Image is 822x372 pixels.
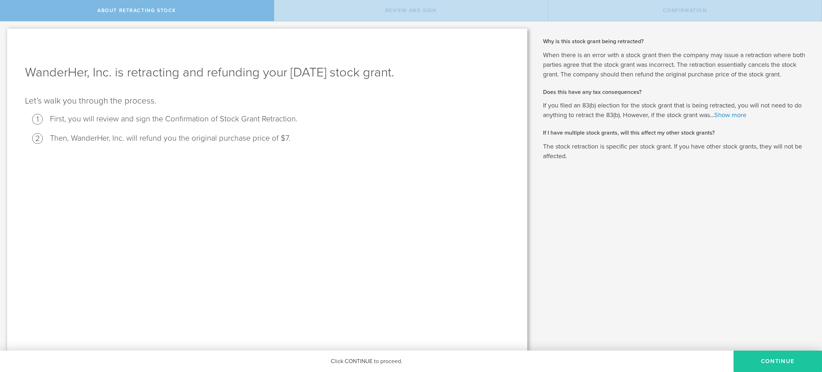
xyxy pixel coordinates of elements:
[50,114,509,124] li: First, you will review and sign the Confirmation of Stock Grant Retraction.
[543,88,811,96] h2: Does this have any tax consequences?
[543,142,811,161] p: The stock retraction is specific per stock grant. If you have other stock grants, they will not b...
[543,37,811,45] h2: Why is this stock grant being retracted?
[663,7,707,14] span: Confirmation
[385,7,437,14] span: Review and Sign
[543,129,811,137] h2: If I have multiple stock grants, will this affect my other stock grants?
[543,101,811,120] p: If you filed an 83(b) election for the stock grant that is being retracted, you will not need to ...
[50,133,509,144] li: Then, WanderHer, Inc. will refund you the original purchase price of $7.
[25,95,509,107] p: Let’s walk you through the process.
[97,7,176,14] span: About Retracting Stock
[714,111,746,119] a: Show more
[25,64,509,81] h1: WanderHer, Inc. is retracting and refunding your [DATE] stock grant.
[543,50,811,79] p: When there is an error with a stock grant then the company may issue a retraction where both part...
[734,351,822,372] button: Continue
